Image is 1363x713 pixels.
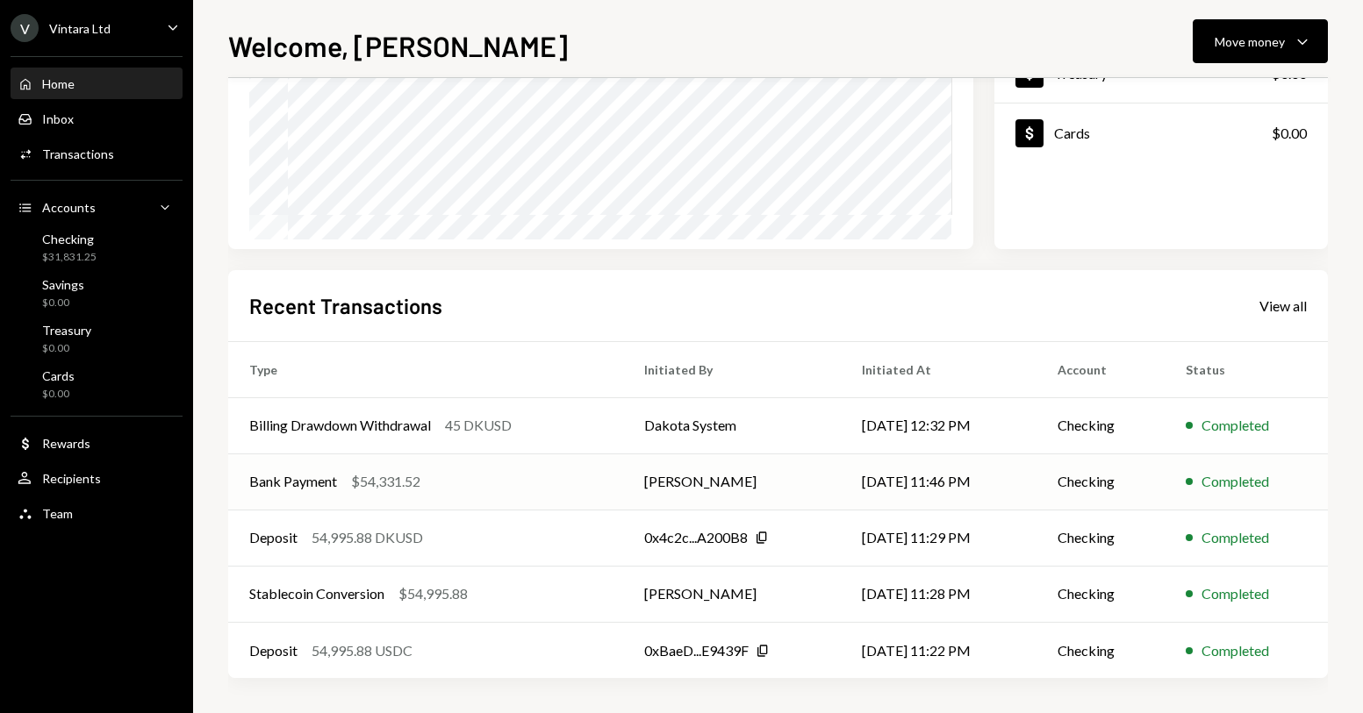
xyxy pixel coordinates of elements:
div: Accounts [42,200,96,215]
div: $54,995.88 [398,583,468,604]
div: Billing Drawdown Withdrawal [249,415,431,436]
button: Move money [1193,19,1328,63]
a: Cards$0.00 [994,103,1328,162]
td: Checking [1037,622,1166,678]
div: View all [1259,297,1307,315]
a: Transactions [11,138,183,169]
td: Checking [1037,510,1166,566]
div: Home [42,76,75,91]
td: [PERSON_NAME] [623,566,841,622]
div: 0x4c2c...A200B8 [644,527,748,548]
div: Completed [1202,583,1269,604]
a: Home [11,68,183,99]
div: $0.00 [42,341,91,356]
td: [DATE] 11:29 PM [841,510,1037,566]
h1: Welcome, [PERSON_NAME] [228,28,568,63]
div: $0.00 [42,296,84,310]
div: Rewards [42,436,90,451]
td: [DATE] 12:32 PM [841,397,1037,453]
div: Transactions [42,146,114,161]
a: Rewards [11,427,183,459]
div: Treasury [42,323,91,338]
a: Checking$31,831.25 [11,226,183,268]
div: 54,995.88 USDC [312,640,412,661]
div: Completed [1202,415,1269,436]
th: Account [1037,341,1166,397]
div: Cards [42,368,75,383]
td: Checking [1037,566,1166,622]
div: Inbox [42,111,74,126]
div: $31,831.25 [42,250,97,265]
div: $54,331.52 [351,471,420,492]
td: [DATE] 11:22 PM [841,622,1037,678]
div: Deposit [249,527,298,548]
th: Status [1165,341,1328,397]
div: 54,995.88 DKUSD [312,527,423,548]
div: Completed [1202,527,1269,548]
h2: Recent Transactions [249,291,442,320]
td: Dakota System [623,397,841,453]
td: [DATE] 11:46 PM [841,453,1037,510]
a: Savings$0.00 [11,272,183,314]
div: Team [42,506,73,521]
div: Cards [1054,125,1090,141]
div: Move money [1215,32,1285,51]
th: Type [228,341,623,397]
div: Recipients [42,471,101,486]
div: Completed [1202,471,1269,492]
div: 0xBaeD...E9439F [644,640,749,661]
div: Checking [42,232,97,246]
div: 45 DKUSD [445,415,512,436]
div: Vintara Ltd [49,21,111,36]
div: V [11,14,39,42]
a: Recipients [11,462,183,494]
div: $0.00 [1272,123,1307,144]
td: Checking [1037,397,1166,453]
a: Accounts [11,191,183,223]
td: Checking [1037,453,1166,510]
div: Deposit [249,640,298,661]
a: View all [1259,296,1307,315]
a: Inbox [11,103,183,134]
th: Initiated At [841,341,1037,397]
td: [PERSON_NAME] [623,453,841,510]
div: Stablecoin Conversion [249,583,384,604]
div: Bank Payment [249,471,337,492]
a: Cards$0.00 [11,363,183,405]
div: Completed [1202,640,1269,661]
div: $0.00 [42,387,75,402]
td: [DATE] 11:28 PM [841,566,1037,622]
a: Treasury$0.00 [11,317,183,360]
a: Team [11,497,183,529]
div: Savings [42,277,84,292]
th: Initiated By [623,341,841,397]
